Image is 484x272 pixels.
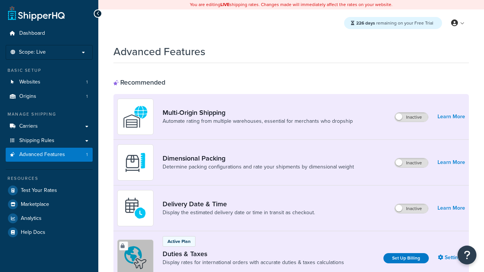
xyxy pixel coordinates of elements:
[122,195,149,221] img: gfkeb5ejjkALwAAAABJRU5ErkJggg==
[21,229,45,236] span: Help Docs
[163,250,344,258] a: Duties & Taxes
[19,93,36,100] span: Origins
[437,111,465,122] a: Learn More
[6,212,93,225] a: Analytics
[163,259,344,266] a: Display rates for international orders with accurate duties & taxes calculations
[21,187,57,194] span: Test Your Rates
[6,148,93,162] a: Advanced Features1
[6,148,93,162] li: Advanced Features
[220,1,230,8] b: LIVE
[6,134,93,148] a: Shipping Rules
[163,154,354,162] a: Dimensional Packing
[6,26,93,40] a: Dashboard
[163,200,315,208] a: Delivery Date & Time
[19,123,38,130] span: Carriers
[163,209,315,216] a: Display the estimated delivery date or time in transit as checkout.
[6,90,93,104] li: Origins
[6,198,93,211] a: Marketplace
[163,117,353,125] a: Automate rating from multiple warehouses, essential for merchants who dropship
[6,184,93,197] a: Test Your Rates
[395,113,428,122] label: Inactive
[395,204,428,213] label: Inactive
[6,90,93,104] a: Origins1
[19,30,45,37] span: Dashboard
[6,67,93,74] div: Basic Setup
[395,158,428,167] label: Inactive
[458,246,476,264] button: Open Resource Center
[163,163,354,171] a: Determine packing configurations and rate your shipments by dimensional weight
[356,20,433,26] span: remaining on your Free Trial
[6,111,93,117] div: Manage Shipping
[383,253,429,263] a: Set Up Billing
[19,151,65,158] span: Advanced Features
[19,49,46,56] span: Scope: Live
[113,44,205,59] h1: Advanced Features
[86,79,88,85] span: 1
[19,79,40,85] span: Websites
[168,238,191,245] p: Active Plan
[437,203,465,213] a: Learn More
[6,175,93,182] div: Resources
[19,138,54,144] span: Shipping Rules
[6,75,93,89] li: Websites
[21,215,42,222] span: Analytics
[86,93,88,100] span: 1
[6,226,93,239] a: Help Docs
[6,75,93,89] a: Websites1
[86,151,88,158] span: 1
[163,108,353,117] a: Multi-Origin Shipping
[438,252,465,263] a: Settings
[356,20,375,26] strong: 226 days
[437,157,465,168] a: Learn More
[21,201,49,208] span: Marketplace
[122,104,149,130] img: WatD5o0RtDAAAAAElFTkSuQmCC
[6,119,93,133] a: Carriers
[122,149,149,176] img: DTVBYsAAAAAASUVORK5CYII=
[113,78,165,87] div: Recommended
